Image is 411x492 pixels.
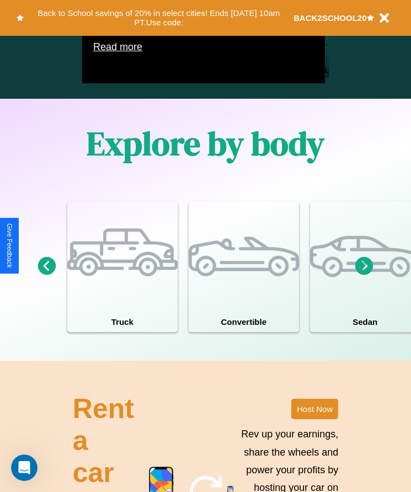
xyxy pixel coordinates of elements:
button: Host Now [291,399,338,419]
iframe: Intercom live chat [11,454,38,481]
h1: Explore by body [87,121,324,166]
b: BACK2SCHOOL20 [293,13,367,23]
h4: Truck [67,312,178,332]
p: Read more [93,38,314,56]
div: Give Feedback [6,223,13,268]
h2: Rent a car [73,393,137,489]
button: Back to School savings of 20% in select cities! Ends [DATE] 10am PT.Use code: [24,6,293,30]
h4: Convertible [189,312,299,332]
